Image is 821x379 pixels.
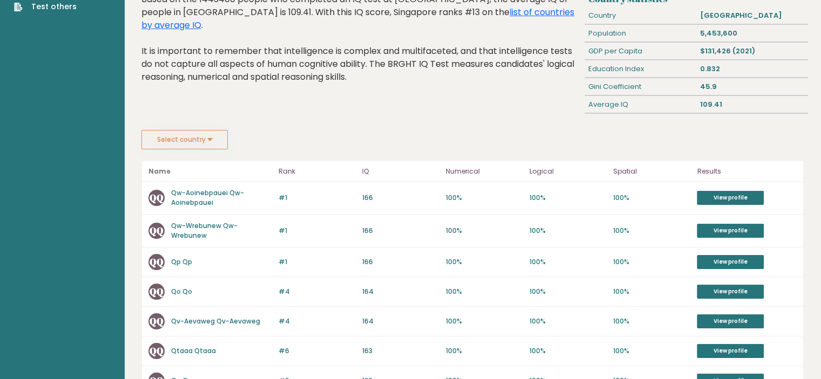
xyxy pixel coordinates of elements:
[585,43,696,60] div: GDP per Capita
[279,226,356,236] p: #1
[141,130,228,149] button: Select country
[150,315,164,327] text: QQ
[613,226,690,236] p: 100%
[150,224,164,237] text: QQ
[697,344,764,358] a: View profile
[613,193,690,203] p: 100%
[696,43,808,60] div: $131,426 (2021)
[171,287,192,296] a: Qo Qo
[585,78,696,95] div: Gini Coefficient
[171,257,192,266] a: Qp Qp
[446,165,523,178] p: Numerical
[697,224,764,238] a: View profile
[697,165,797,178] p: Results
[362,316,439,326] p: 164
[279,346,356,356] p: #6
[362,165,439,178] p: IQ
[530,193,607,203] p: 100%
[446,257,523,267] p: 100%
[697,191,764,205] a: View profile
[150,344,164,357] text: QQ
[613,316,690,326] p: 100%
[696,25,808,42] div: 5,453,600
[530,287,607,297] p: 100%
[530,226,607,236] p: 100%
[696,60,808,78] div: 0.832
[613,257,690,267] p: 100%
[148,167,171,176] b: Name
[530,316,607,326] p: 100%
[279,287,356,297] p: #4
[697,255,764,269] a: View profile
[697,314,764,328] a: View profile
[150,256,164,268] text: QQ
[362,346,439,356] p: 163
[141,6,574,31] a: list of countries by average IQ
[585,60,696,78] div: Education Index
[362,193,439,203] p: 166
[362,287,439,297] p: 164
[696,78,808,95] div: 45.9
[697,285,764,299] a: View profile
[279,193,356,203] p: #1
[171,221,238,240] a: Qw-Wrebunew Qw-Wrebunew
[696,96,808,113] div: 109.41
[279,165,356,178] p: Rank
[585,96,696,113] div: Average IQ
[585,25,696,42] div: Population
[530,165,607,178] p: Logical
[613,287,690,297] p: 100%
[14,1,84,12] a: Test others
[446,346,523,356] p: 100%
[696,7,808,24] div: [GEOGRAPHIC_DATA]
[613,165,690,178] p: Spatial
[362,226,439,236] p: 166
[362,257,439,267] p: 166
[150,285,164,298] text: QQ
[171,346,216,355] a: Qtaaa Qtaaa
[446,226,523,236] p: 100%
[585,7,696,24] div: Country
[530,346,607,356] p: 100%
[171,316,260,326] a: Qv-Aevaweg Qv-Aevaweg
[613,346,690,356] p: 100%
[530,257,607,267] p: 100%
[279,257,356,267] p: #1
[446,193,523,203] p: 100%
[446,316,523,326] p: 100%
[446,287,523,297] p: 100%
[150,191,164,204] text: QQ
[171,188,244,207] a: Qw-Aoinebpauei Qw-Aoinebpauei
[279,316,356,326] p: #4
